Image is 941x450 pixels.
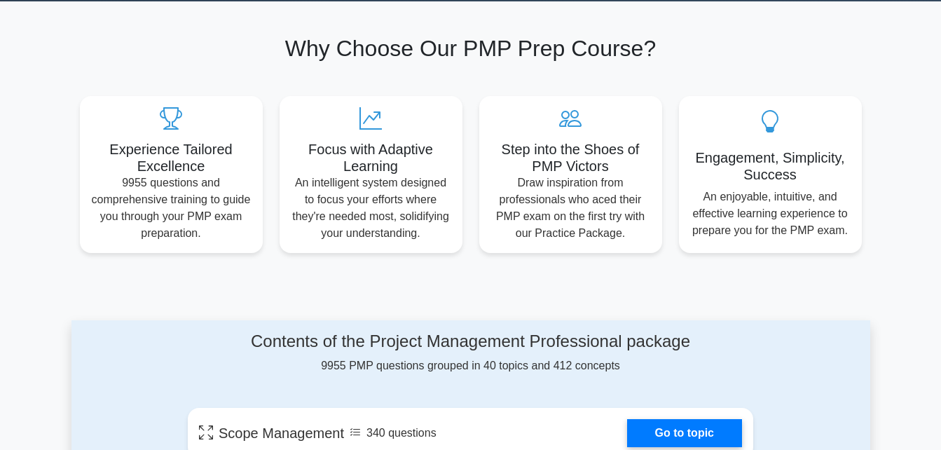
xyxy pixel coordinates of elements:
p: 9955 questions and comprehensive training to guide you through your PMP exam preparation. [91,175,252,242]
h4: Contents of the Project Management Professional package [188,332,753,352]
div: 9955 PMP questions grouped in 40 topics and 412 concepts [188,332,753,374]
h5: Engagement, Simplicity, Success [690,149,851,183]
h5: Experience Tailored Excellence [91,141,252,175]
p: An intelligent system designed to focus your efforts where they're needed most, solidifying your ... [291,175,451,242]
h5: Step into the Shoes of PMP Victors [490,141,651,175]
h5: Focus with Adaptive Learning [291,141,451,175]
p: An enjoyable, intuitive, and effective learning experience to prepare you for the PMP exam. [690,189,851,239]
a: Go to topic [627,419,742,447]
p: Draw inspiration from professionals who aced their PMP exam on the first try with our Practice Pa... [490,175,651,242]
h2: Why Choose Our PMP Prep Course? [80,35,862,62]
